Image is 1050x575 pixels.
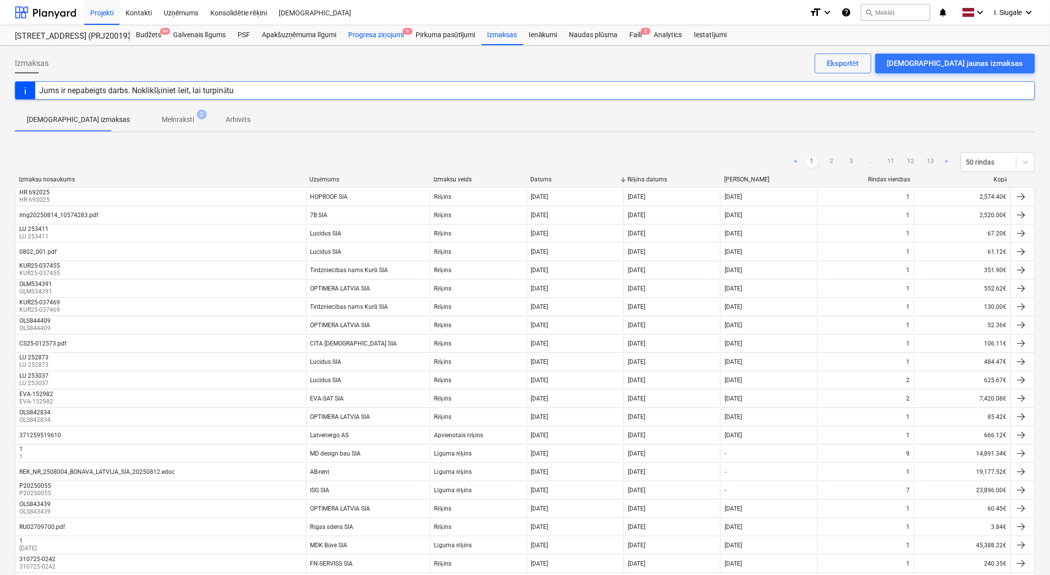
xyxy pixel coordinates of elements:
p: 310725-0242 [19,563,58,571]
a: Naudas plūsma [563,25,624,45]
div: 7 [907,487,910,494]
div: MDK Būve SIA [310,542,348,549]
div: 3.84€ [914,519,1011,535]
a: Izmaksas [482,25,523,45]
div: ISG SIA [310,487,330,494]
a: Page 13 [925,156,937,168]
div: EVA-SAT SIA [310,395,344,402]
div: [DATE] [725,505,742,512]
div: [DATE] [628,322,645,329]
div: [DATE] [628,505,645,512]
div: - [725,487,726,494]
div: REK_NR_2508004_BONAVA_LATVIJA_SIA_20250812.edoc [19,468,175,475]
div: [DATE] [531,560,549,567]
i: Zināšanu pamats [841,6,851,18]
div: [DATE] [725,230,742,237]
div: 1 [907,542,910,549]
button: Meklēt [861,4,930,21]
div: Faili [623,25,648,45]
div: CITA [DEMOGRAPHIC_DATA] SIA [310,340,397,347]
div: [DATE] [531,468,549,475]
div: [DATE] [531,322,549,329]
div: Rēķins [434,505,451,513]
div: [DATE] [628,248,645,255]
div: Datums [531,176,619,183]
div: 67.20€ [914,226,1011,241]
p: HR 692025 [19,196,52,204]
div: Rēķins [434,377,451,384]
div: [DATE] [531,267,549,274]
div: Uzņēmums [309,176,426,183]
div: img20250814_10574283.pdf [19,212,98,219]
div: OLS844409 [19,317,51,324]
div: MD design bau SIA [310,450,361,457]
div: AB-rent [310,468,330,475]
div: Rēķins [434,303,451,311]
div: [DATE] [628,285,645,292]
div: [DATE] [628,230,645,237]
div: 23,896.00€ [914,482,1011,498]
div: 45,388.22€ [914,537,1011,553]
i: keyboard_arrow_down [975,6,987,18]
div: Chat Widget [1000,527,1050,575]
div: 1 [907,523,910,530]
div: [DATE] [725,303,742,310]
div: 1 [907,505,910,512]
div: [DATE] [628,212,645,219]
p: OLS844409 [19,324,53,333]
div: [DATE] [725,560,742,567]
div: 60.45€ [914,501,1011,517]
div: KUR25-037455 [19,262,60,269]
a: Ienākumi [523,25,563,45]
div: Lucidus SIA [310,230,342,237]
div: 1 [907,413,910,420]
div: Izmaksu nosaukums [19,176,302,183]
p: OLM534391 [19,287,54,296]
div: Rēķins [434,560,451,568]
div: 1 [907,560,910,567]
div: Kopā [919,176,1007,183]
button: [DEMOGRAPHIC_DATA] jaunas izmaksas [875,54,1035,73]
div: Latvenergo AS [310,432,349,439]
div: Rēķins [434,322,451,329]
div: [STREET_ADDRESS] (PRJ2001934) 2601941 [15,31,118,42]
div: - [725,468,726,475]
div: Rēķina datums [627,176,716,183]
div: [DATE] [725,248,742,255]
div: [DATE] [628,487,645,494]
div: Līguma rēķins [434,468,472,476]
div: [DATE] [725,267,742,274]
div: 130.00€ [914,299,1011,315]
div: [DATE] [531,193,549,200]
a: ... [865,156,877,168]
div: LU 253411 [19,226,49,232]
div: OLM534391 [19,281,52,287]
div: 19,177.52€ [914,464,1011,480]
div: [DATE] [628,468,645,475]
a: Page 3 [846,156,858,168]
div: [DATE] [725,340,742,347]
p: OLS843439 [19,508,53,516]
div: HOPROOF SIA [310,193,348,200]
div: 7,420.08€ [914,391,1011,406]
a: Previous page [790,156,802,168]
div: [DATE] [531,542,549,549]
div: KUR25-037469 [19,299,60,306]
div: [DATE] [725,542,742,549]
p: [DEMOGRAPHIC_DATA] izmaksas [27,115,130,125]
div: HR 692025 [19,189,50,196]
a: Pirkuma pasūtījumi [410,25,482,45]
a: Faili2 [623,25,648,45]
div: [DATE] [628,395,645,402]
div: [PERSON_NAME] [725,176,813,183]
div: Tirdzniecības nams Kurši SIA [310,267,388,274]
div: [DATE] [531,395,549,402]
span: 6 [403,28,413,35]
a: Analytics [648,25,688,45]
div: 2 [907,395,910,402]
div: 484.47€ [914,354,1011,370]
i: keyboard_arrow_down [1023,6,1035,18]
